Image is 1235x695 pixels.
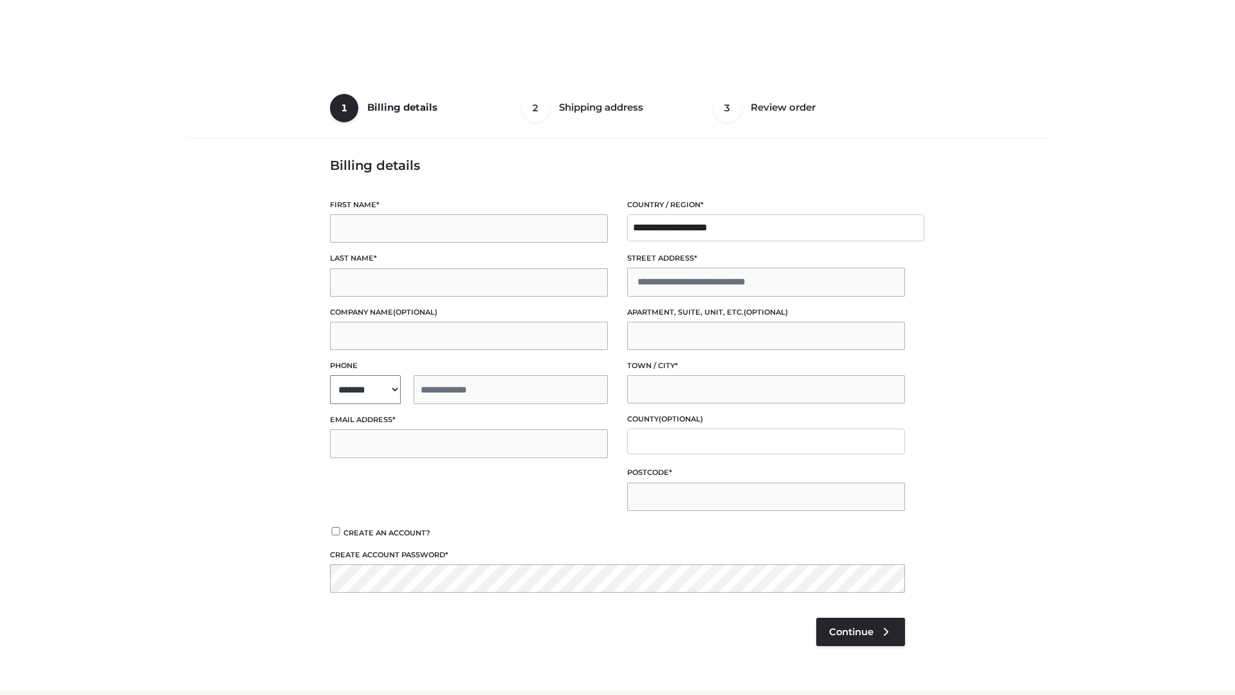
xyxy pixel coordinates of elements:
span: Billing details [367,101,437,113]
label: Last name [330,252,608,264]
label: Town / City [627,360,905,372]
label: County [627,413,905,425]
label: First name [330,199,608,211]
h3: Billing details [330,158,905,173]
span: 3 [713,94,742,122]
label: Company name [330,306,608,319]
span: Create an account? [343,528,430,537]
span: 2 [522,94,550,122]
span: (optional) [393,308,437,317]
label: Street address [627,252,905,264]
label: Apartment, suite, unit, etc. [627,306,905,319]
span: (optional) [659,414,703,423]
span: Continue [829,626,874,638]
label: Create account password [330,549,905,561]
input: Create an account? [330,527,342,535]
label: Country / Region [627,199,905,211]
span: Review order [751,101,816,113]
label: Phone [330,360,608,372]
span: (optional) [744,308,788,317]
label: Postcode [627,467,905,479]
label: Email address [330,414,608,426]
a: Continue [816,618,905,646]
span: Shipping address [559,101,643,113]
span: 1 [330,94,358,122]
